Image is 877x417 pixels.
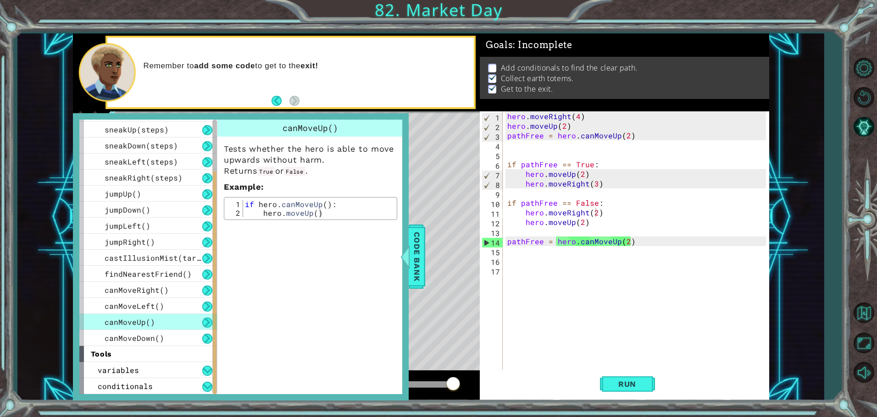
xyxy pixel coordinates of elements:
[482,161,503,170] div: 6
[482,228,503,238] div: 13
[482,132,503,142] div: 3
[486,39,572,51] span: Goals
[105,253,215,263] span: castIllusionMist(target)
[105,269,192,279] span: findNearestFriend()
[217,120,404,137] div: canMoveUp()
[105,237,155,247] span: jumpRight()
[227,208,243,217] div: 2
[501,63,638,73] p: Add conditionals to find the clear path.
[284,167,305,176] code: False
[105,189,141,198] span: jumpUp()
[482,142,503,151] div: 4
[289,96,300,106] button: Next
[482,122,503,132] div: 2
[850,359,877,385] button: Mute
[850,329,877,356] button: Maximize Browser
[482,199,503,209] div: 10
[257,167,275,176] code: True
[482,219,503,228] div: 12
[105,125,169,134] span: sneakUp(steps)
[105,205,150,214] span: jumpDown()
[482,257,503,267] div: 16
[91,350,112,358] span: tools
[105,333,164,343] span: canMoveDown()
[488,84,497,91] img: Check mark for checkbox
[79,346,217,362] div: tools
[224,182,264,192] strong: :
[105,141,178,150] span: sneakDown(steps)
[850,298,877,328] a: Back to Map
[501,84,553,94] p: Get to the exit.
[143,61,467,71] p: Remember to to get to the
[482,180,503,190] div: 8
[410,229,424,285] span: Code Bank
[224,143,397,177] p: Tests whether the hero is able to move upwards without harm. Returns or .
[105,221,150,230] span: jumpLeft()
[850,84,877,110] button: Restart Level
[224,182,261,192] span: Example
[482,209,503,219] div: 11
[482,267,503,276] div: 17
[513,39,572,50] span: : Incomplete
[105,285,169,295] span: canMoveRight()
[482,247,503,257] div: 15
[482,113,503,122] div: 1
[850,299,877,326] button: Back to Map
[482,190,503,199] div: 9
[850,113,877,140] button: AI Hint
[482,151,503,161] div: 5
[98,381,153,391] span: conditionals
[850,55,877,81] button: Level Options
[105,317,155,327] span: canMoveUp()
[482,170,503,180] div: 7
[283,122,338,133] span: canMoveUp()
[98,365,139,375] span: variables
[105,301,164,311] span: canMoveLeft()
[105,157,178,166] span: sneakLeft(steps)
[488,73,497,81] img: Check mark for checkbox
[482,238,503,247] div: 14
[272,96,289,106] button: Back
[609,379,645,389] span: Run
[194,61,255,70] strong: add some code
[227,200,243,208] div: 1
[300,61,318,70] strong: exit!
[501,73,574,83] p: Collect earth totems.
[105,173,183,182] span: sneakRight(steps)
[600,370,655,399] button: Shift+Enter: Run current code.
